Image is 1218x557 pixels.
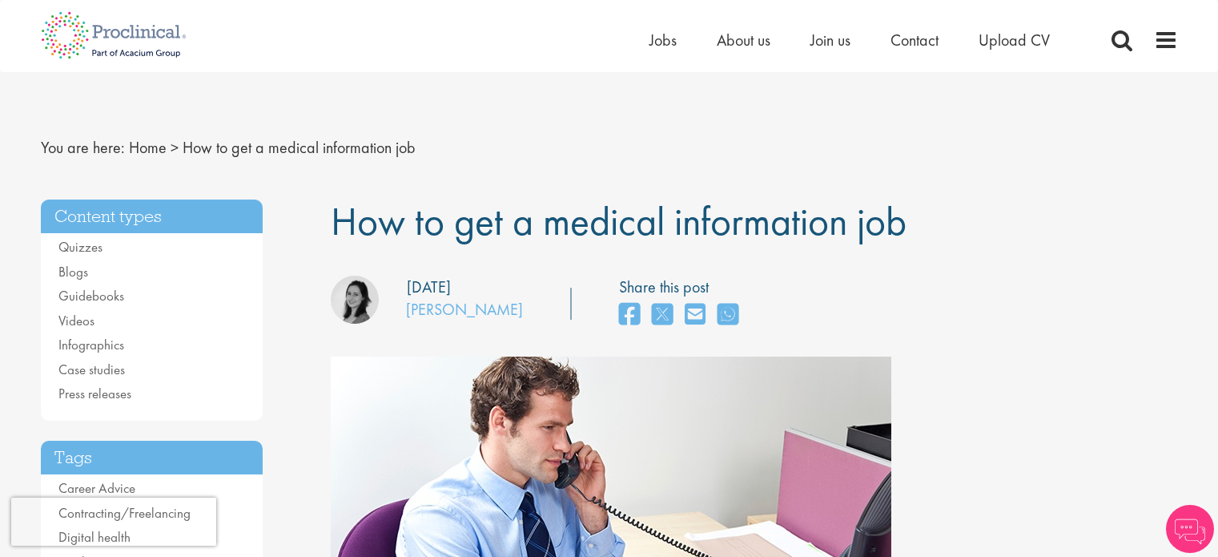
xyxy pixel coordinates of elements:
[171,137,179,158] span: >
[1166,505,1214,553] img: Chatbot
[183,137,416,158] span: How to get a medical information job
[331,276,379,324] img: Monique Ellis
[407,276,451,299] div: [DATE]
[717,30,770,50] a: About us
[890,30,939,50] a: Contact
[129,137,167,158] a: breadcrumb link
[810,30,850,50] a: Join us
[619,298,640,333] a: share on facebook
[41,137,125,158] span: You are here:
[406,299,523,320] a: [PERSON_NAME]
[649,30,677,50] a: Jobs
[58,361,125,378] a: Case studies
[58,238,103,256] a: Quizzes
[58,479,135,497] a: Career Advice
[619,276,746,299] label: Share this post
[41,441,263,475] h3: Tags
[331,196,906,247] span: How to get a medical information job
[58,385,131,402] a: Press releases
[58,312,94,329] a: Videos
[41,200,263,234] h3: Content types
[979,30,1050,50] a: Upload CV
[718,298,738,333] a: share on whats app
[652,298,673,333] a: share on twitter
[58,263,88,281] a: Blogs
[58,287,124,305] a: Guidebooks
[58,336,124,353] a: Infographics
[11,498,216,546] iframe: reCAPTCHA
[685,298,705,333] a: share on email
